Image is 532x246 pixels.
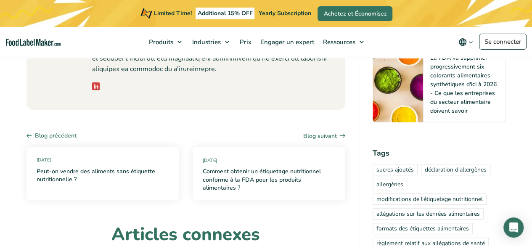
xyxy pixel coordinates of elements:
button: Change language [453,34,479,50]
a: Industries [188,27,233,57]
a: Blog précédent [26,131,77,140]
span: Ressources [320,38,356,46]
span: Additional 15% OFF [196,8,255,19]
span: Produits [146,38,174,46]
span: Industries [190,38,222,46]
span: [DATE] [203,157,335,164]
h4: Tags [373,148,506,159]
a: La FDA va supprimer progressivement six colorants alimentaires synthétiques d'ici à 2026 - Ce que... [430,54,497,115]
a: Achetez et Économisez [318,6,392,21]
a: Produits [145,27,186,57]
a: modifications de l'étiquetage nutritionnel [373,194,487,205]
a: allégations sur les denrées alimentaires [373,209,484,220]
span: Prix [237,38,252,46]
a: Prix [236,27,254,57]
a: Comment obtenir un étiquetage nutritionnel conforme à la FDA pour les produits alimentaires ? [203,167,335,192]
a: allergènes [373,179,407,190]
a: Ressources [319,27,368,57]
a: Engager un expert [256,27,317,57]
span: [DATE] [37,157,169,164]
a: Blog suivant [303,132,345,140]
div: Open Intercom Messenger [503,217,524,238]
a: Food Label Maker homepage [6,39,61,46]
span: Limited Time! [154,9,192,17]
span: Yearly Subscription [258,9,311,17]
a: sucres ajoutés [373,164,418,176]
a: déclaration d'allergènes [421,164,490,176]
a: formats des étiquettes alimentaires [373,223,473,235]
a: Peut-on vendre des aliments sans étiquette nutritionnelle ? [37,167,169,184]
span: Engager un expert [258,38,315,46]
a: Se connecter [479,34,527,50]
